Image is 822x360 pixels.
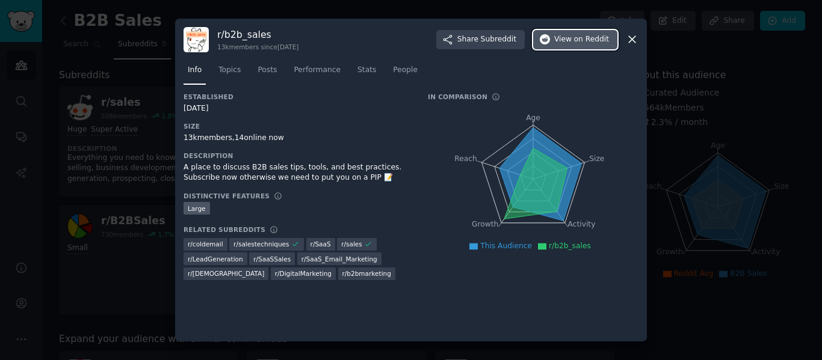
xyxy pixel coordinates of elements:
button: Viewon Reddit [533,30,617,49]
tspan: Reach [454,154,477,162]
span: Posts [258,65,277,76]
div: 13k members, 14 online now [184,133,411,144]
a: People [389,61,422,85]
span: r/ sales [341,240,362,248]
tspan: Growth [472,220,498,228]
div: Large [184,202,210,215]
h3: Established [184,93,411,101]
img: b2b_sales [184,27,209,52]
span: r/ SaaSSales [253,255,291,263]
span: r/ b2bmarketing [342,269,391,278]
h3: Distinctive Features [184,192,270,200]
span: This Audience [480,242,532,250]
a: Posts [253,61,281,85]
h3: Size [184,122,411,130]
span: People [393,65,418,76]
a: Performance [289,61,345,85]
a: Info [184,61,206,85]
h3: Description [184,151,411,160]
span: r/ DigitalMarketing [275,269,332,278]
span: View [554,34,609,45]
span: on Reddit [574,34,609,45]
span: r/ SaaS_Email_Marketing [301,255,377,263]
span: r/ SaaS [311,240,331,248]
span: r/ LeadGeneration [188,255,243,263]
button: ShareSubreddit [436,30,525,49]
span: r/b2b_sales [549,242,591,250]
div: A place to discuss B2B sales tips, tools, and best practices. Subscribe now otherwise we need to ... [184,162,411,183]
tspan: Age [526,114,540,122]
span: Stats [357,65,376,76]
span: Subreddit [481,34,516,45]
tspan: Activity [568,220,596,228]
span: Performance [294,65,341,76]
span: Topics [218,65,241,76]
h3: In Comparison [428,93,487,101]
h3: Related Subreddits [184,225,265,234]
tspan: Size [589,154,604,162]
span: r/ coldemail [188,240,223,248]
span: r/ [DEMOGRAPHIC_DATA] [188,269,264,278]
span: Info [188,65,202,76]
span: Share [457,34,516,45]
a: Topics [214,61,245,85]
div: [DATE] [184,103,411,114]
span: r/ salestechniques [233,240,289,248]
h3: r/ b2b_sales [217,28,298,41]
a: Stats [353,61,380,85]
div: 13k members since [DATE] [217,43,298,51]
